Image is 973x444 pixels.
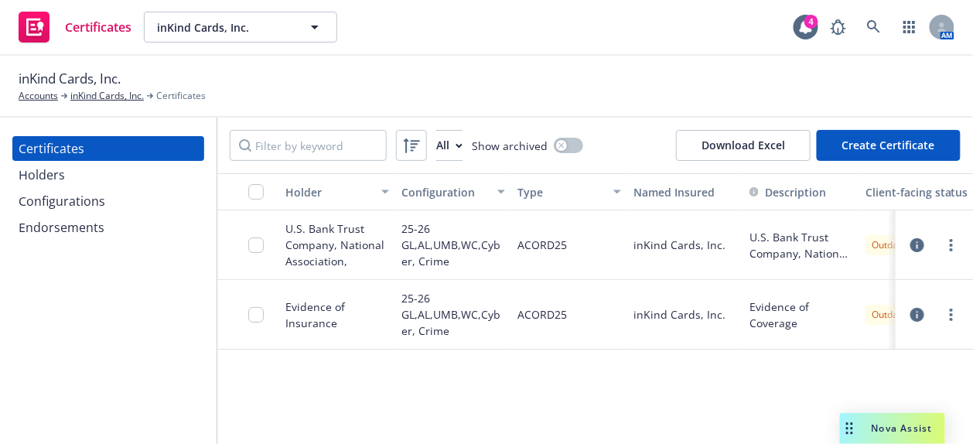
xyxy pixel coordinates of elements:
[865,184,969,200] div: Client-facing status
[894,12,925,43] a: Switch app
[823,12,854,43] a: Report a Bug
[517,220,567,270] div: ACORD25
[401,220,505,270] div: 25-26 GL,AL,UMB,WC,Cyber, Crime
[942,306,961,324] a: more
[436,130,463,161] button: All
[804,15,818,29] div: 4
[859,12,889,43] a: Search
[230,130,387,161] input: Filter by keyword
[395,173,511,210] button: Configuration
[19,136,84,161] div: Certificates
[12,162,204,187] a: Holders
[511,173,627,210] button: Type
[285,220,389,269] div: U.S. Bank Trust Company, National Association,
[517,289,567,340] div: ACORD25
[749,229,853,261] button: U.S. Bank Trust Company, National Association, It's successors and/or assigns, in its capacity as...
[12,5,138,49] a: Certificates
[65,21,131,33] span: Certificates
[19,69,121,89] span: inKind Cards, Inc.
[401,289,505,340] div: 25-26 GL,AL,UMB,WC,Cyber, Crime
[676,130,811,161] button: Download Excel
[401,184,488,200] div: Configuration
[872,308,927,322] div: Outdated
[436,131,463,160] div: All
[817,130,961,161] button: Create Certificate
[12,189,204,213] a: Configurations
[285,184,372,200] div: Holder
[157,19,291,36] span: inKind Cards, Inc.
[70,89,144,103] a: inKind Cards, Inc.
[627,210,743,280] div: inKind Cards, Inc.
[12,136,204,161] a: Certificates
[517,184,604,200] div: Type
[749,184,826,200] button: Description
[749,299,853,331] button: Evidence of Coverage
[872,238,927,252] div: Outdated
[248,237,264,253] input: Toggle Row Selected
[633,184,737,200] div: Named Insured
[872,422,933,435] span: Nova Assist
[840,413,945,444] button: Nova Assist
[19,89,58,103] a: Accounts
[19,162,65,187] div: Holders
[840,413,859,444] div: Drag to move
[279,173,395,210] button: Holder
[627,280,743,350] div: inKind Cards, Inc.
[19,215,104,240] div: Endorsements
[144,12,337,43] button: inKind Cards, Inc.
[156,89,206,103] span: Certificates
[248,307,264,323] input: Toggle Row Selected
[285,299,389,331] div: Evidence of Insurance
[627,173,743,210] button: Named Insured
[248,184,264,200] input: Select all
[942,236,961,254] a: more
[19,189,105,213] div: Configurations
[472,138,548,154] span: Show archived
[12,215,204,240] a: Endorsements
